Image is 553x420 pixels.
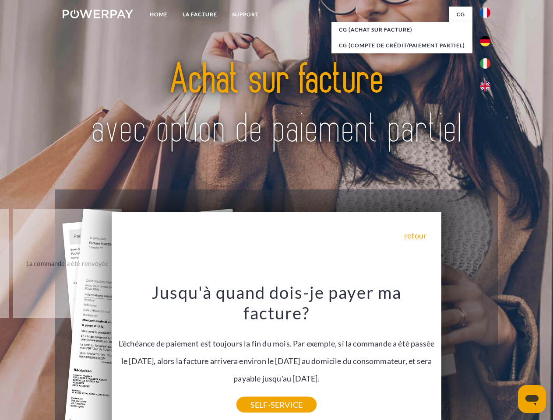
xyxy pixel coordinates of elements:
[331,38,472,53] a: CG (Compte de crédit/paiement partiel)
[236,397,317,413] a: SELF-SERVICE
[225,7,266,22] a: Support
[142,7,175,22] a: Home
[175,7,225,22] a: LA FACTURE
[518,385,546,413] iframe: Bouton de lancement de la fenêtre de messagerie
[18,257,117,269] div: La commande a été renvoyée
[117,282,437,405] div: L'échéance de paiement est toujours la fin du mois. Par exemple, si la commande a été passée le [...
[84,42,469,168] img: title-powerpay_fr.svg
[480,36,490,46] img: de
[63,10,133,18] img: logo-powerpay-white.svg
[480,7,490,18] img: fr
[404,231,426,239] a: retour
[117,282,437,324] h3: Jusqu'à quand dois-je payer ma facture?
[449,7,472,22] a: CG
[480,81,490,91] img: en
[331,22,472,38] a: CG (achat sur facture)
[480,58,490,69] img: it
